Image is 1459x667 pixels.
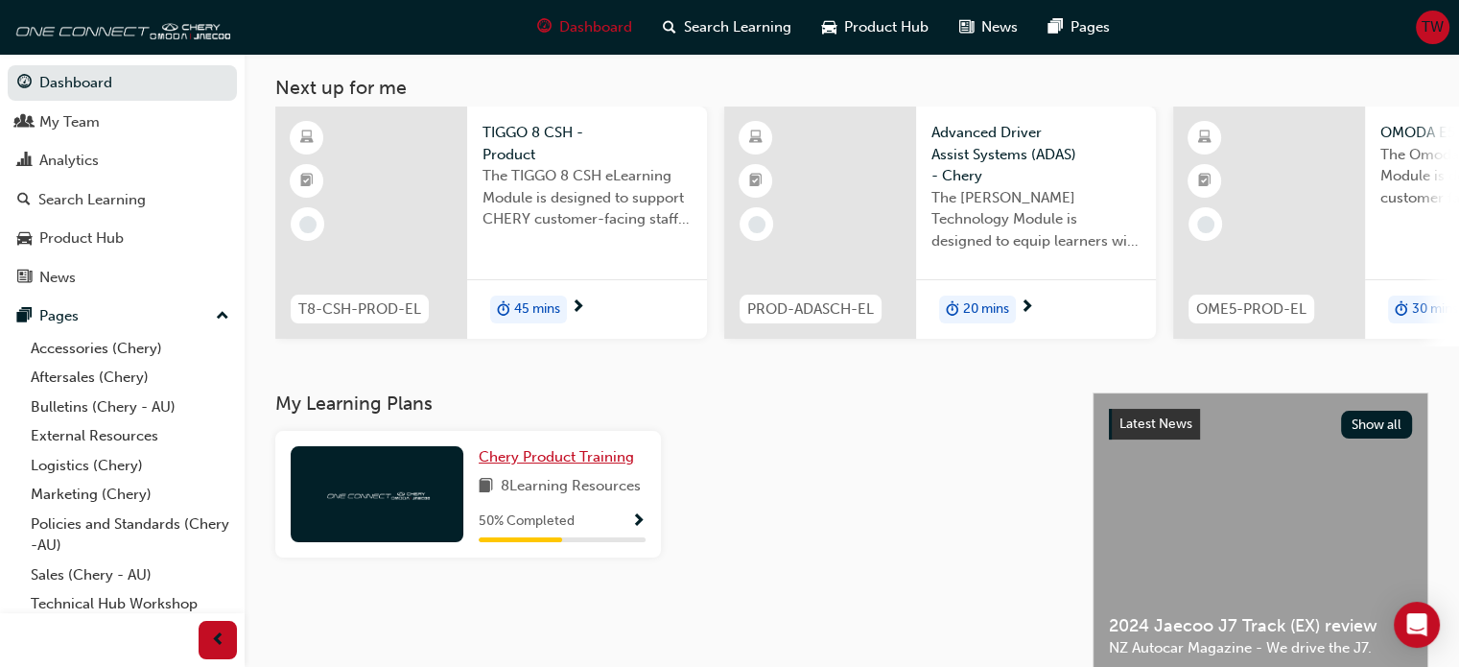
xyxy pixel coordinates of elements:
[1416,11,1449,44] button: TW
[931,187,1141,252] span: The [PERSON_NAME] Technology Module is designed to equip learners with essential knowledge about ...
[748,216,765,233] span: learningRecordVerb_NONE-icon
[8,65,237,101] a: Dashboard
[245,77,1459,99] h3: Next up for me
[559,16,632,38] span: Dashboard
[8,298,237,334] button: Pages
[17,230,32,248] span: car-icon
[1198,169,1212,194] span: booktick-icon
[38,189,146,211] div: Search Learning
[23,451,237,481] a: Logistics (Chery)
[216,304,229,329] span: up-icon
[39,305,79,327] div: Pages
[1109,409,1412,440] a: Latest NewsShow all
[23,560,237,590] a: Sales (Chery - AU)
[39,150,99,172] div: Analytics
[1198,126,1212,151] span: learningResourceType_ELEARNING-icon
[482,122,692,165] span: TIGGO 8 CSH - Product
[1020,299,1034,317] span: next-icon
[300,169,314,194] span: booktick-icon
[501,475,641,499] span: 8 Learning Resources
[807,8,944,47] a: car-iconProduct Hub
[8,143,237,179] a: Analytics
[479,448,634,465] span: Chery Product Training
[963,298,1009,321] span: 20 mins
[300,126,314,151] span: learningResourceType_ELEARNING-icon
[8,260,237,296] a: News
[8,105,237,140] a: My Team
[8,221,237,256] a: Product Hub
[1033,8,1125,47] a: pages-iconPages
[931,122,1141,187] span: Advanced Driver Assist Systems (ADAS) - Chery
[23,421,237,451] a: External Resources
[724,107,1156,339] a: PROD-ADASCH-ELAdvanced Driver Assist Systems (ADAS) - CheryThe [PERSON_NAME] Technology Module is...
[275,107,707,339] a: T8-CSH-PROD-ELTIGGO 8 CSH - ProductThe TIGGO 8 CSH eLearning Module is designed to support CHERY ...
[684,16,791,38] span: Search Learning
[1395,298,1408,322] span: duration-icon
[1422,16,1444,38] span: TW
[17,75,32,92] span: guage-icon
[17,308,32,325] span: pages-icon
[17,270,32,287] span: news-icon
[981,16,1018,38] span: News
[663,15,676,39] span: search-icon
[1196,298,1306,321] span: OME5-PROD-EL
[647,8,807,47] a: search-iconSearch Learning
[39,227,124,250] div: Product Hub
[1071,16,1110,38] span: Pages
[522,8,647,47] a: guage-iconDashboard
[23,589,237,640] a: Technical Hub Workshop information
[749,169,763,194] span: booktick-icon
[479,511,575,533] span: 50 % Completed
[1048,15,1063,39] span: pages-icon
[8,182,237,218] a: Search Learning
[39,111,100,133] div: My Team
[479,446,642,468] a: Chery Product Training
[299,216,317,233] span: learningRecordVerb_NONE-icon
[23,363,237,393] a: Aftersales (Chery)
[946,298,959,322] span: duration-icon
[17,114,32,131] span: people-icon
[39,267,76,289] div: News
[482,165,692,230] span: The TIGGO 8 CSH eLearning Module is designed to support CHERY customer-facing staff with the prod...
[17,192,31,209] span: search-icon
[631,510,646,534] button: Show Progress
[23,393,237,422] a: Bulletins (Chery - AU)
[1341,411,1413,439] button: Show all
[324,485,430,503] img: oneconnect
[749,126,763,151] span: learningResourceType_ELEARNING-icon
[211,629,225,653] span: prev-icon
[17,153,32,170] span: chart-icon
[1109,637,1412,659] span: NZ Autocar Magazine - We drive the J7.
[23,480,237,510] a: Marketing (Chery)
[1197,216,1214,233] span: learningRecordVerb_NONE-icon
[631,513,646,531] span: Show Progress
[10,8,230,46] img: oneconnect
[23,334,237,364] a: Accessories (Chery)
[514,298,560,321] span: 45 mins
[1394,602,1440,648] div: Open Intercom Messenger
[298,298,421,321] span: T8-CSH-PROD-EL
[959,15,974,39] span: news-icon
[944,8,1033,47] a: news-iconNews
[1119,416,1192,432] span: Latest News
[822,15,836,39] span: car-icon
[1109,615,1412,637] span: 2024 Jaecoo J7 Track (EX) review
[844,16,929,38] span: Product Hub
[23,510,237,560] a: Policies and Standards (Chery -AU)
[8,61,237,298] button: DashboardMy TeamAnalyticsSearch LearningProduct HubNews
[537,15,552,39] span: guage-icon
[497,298,510,322] span: duration-icon
[275,393,1062,415] h3: My Learning Plans
[571,299,585,317] span: next-icon
[479,475,493,499] span: book-icon
[747,298,874,321] span: PROD-ADASCH-EL
[1412,298,1458,321] span: 30 mins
